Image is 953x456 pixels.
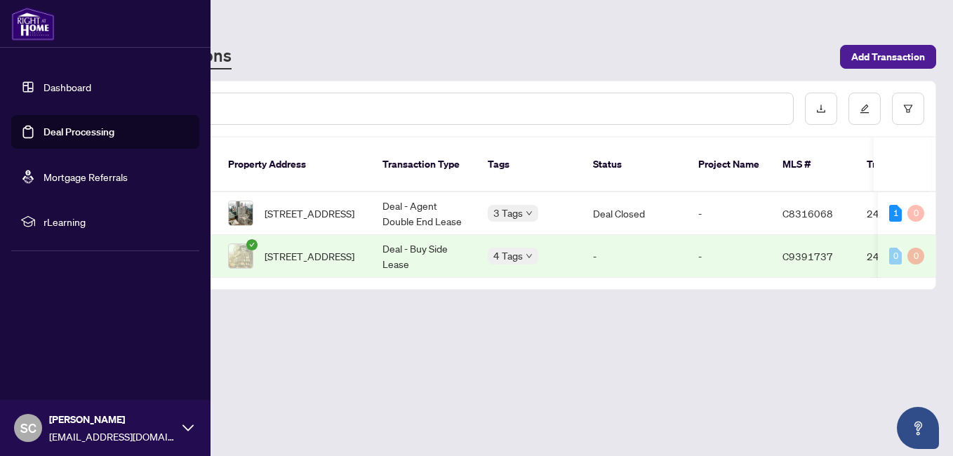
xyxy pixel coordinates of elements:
[11,7,55,41] img: logo
[20,418,36,438] span: SC
[265,248,354,264] span: [STREET_ADDRESS]
[771,138,855,192] th: MLS #
[889,248,902,264] div: 0
[371,235,476,278] td: Deal - Buy Side Lease
[526,210,533,217] span: down
[687,138,771,192] th: Project Name
[897,407,939,449] button: Open asap
[217,138,371,192] th: Property Address
[44,170,128,183] a: Mortgage Referrals
[903,104,913,114] span: filter
[582,235,687,278] td: -
[892,93,924,125] button: filter
[229,244,253,268] img: thumbnail-img
[526,253,533,260] span: down
[371,192,476,235] td: Deal - Agent Double End Lease
[840,45,936,69] button: Add Transaction
[687,235,771,278] td: -
[816,104,826,114] span: download
[44,214,189,229] span: rLearning
[907,248,924,264] div: 0
[49,412,175,427] span: [PERSON_NAME]
[582,138,687,192] th: Status
[848,93,881,125] button: edit
[493,205,523,221] span: 3 Tags
[889,205,902,222] div: 1
[687,192,771,235] td: -
[582,192,687,235] td: Deal Closed
[782,250,833,262] span: C9391737
[265,206,354,221] span: [STREET_ADDRESS]
[476,138,582,192] th: Tags
[371,138,476,192] th: Transaction Type
[44,126,114,138] a: Deal Processing
[246,239,258,250] span: check-circle
[49,429,175,444] span: [EMAIL_ADDRESS][DOMAIN_NAME]
[851,46,925,68] span: Add Transaction
[229,201,253,225] img: thumbnail-img
[805,93,837,125] button: download
[44,81,91,93] a: Dashboard
[782,207,833,220] span: C8316068
[860,104,869,114] span: edit
[493,248,523,264] span: 4 Tags
[907,205,924,222] div: 0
